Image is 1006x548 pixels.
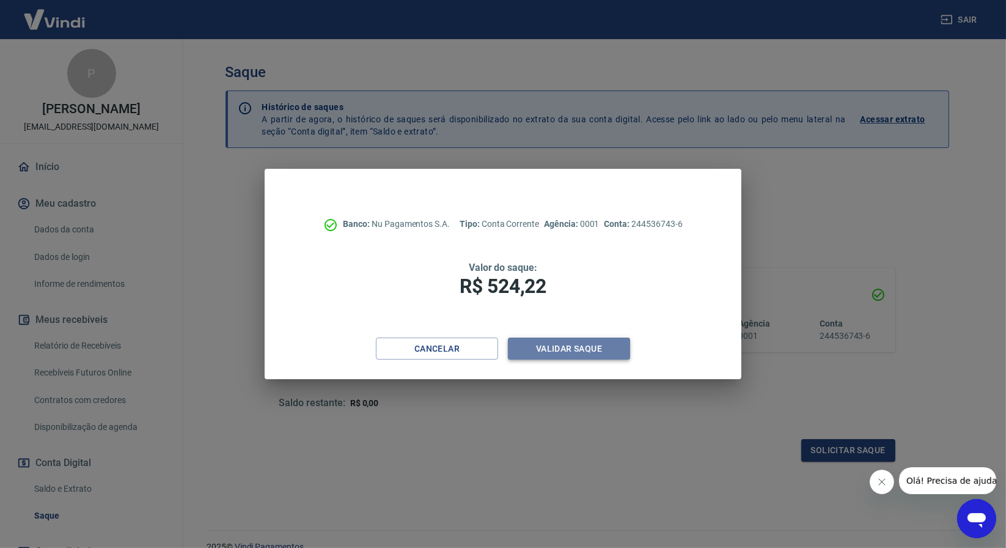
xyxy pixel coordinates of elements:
[544,219,580,229] span: Agência:
[460,218,539,231] p: Conta Corrente
[460,275,546,298] span: R$ 524,22
[957,499,996,538] iframe: Botão para abrir a janela de mensagens
[604,219,632,229] span: Conta:
[376,338,498,360] button: Cancelar
[343,219,372,229] span: Banco:
[469,262,537,273] span: Valor do saque:
[870,470,894,494] iframe: Fechar mensagem
[460,219,482,229] span: Tipo:
[343,218,450,231] p: Nu Pagamentos S.A.
[544,218,599,231] p: 0001
[508,338,630,360] button: Validar saque
[604,218,683,231] p: 244536743-6
[899,467,996,494] iframe: Mensagem da empresa
[7,9,103,18] span: Olá! Precisa de ajuda?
